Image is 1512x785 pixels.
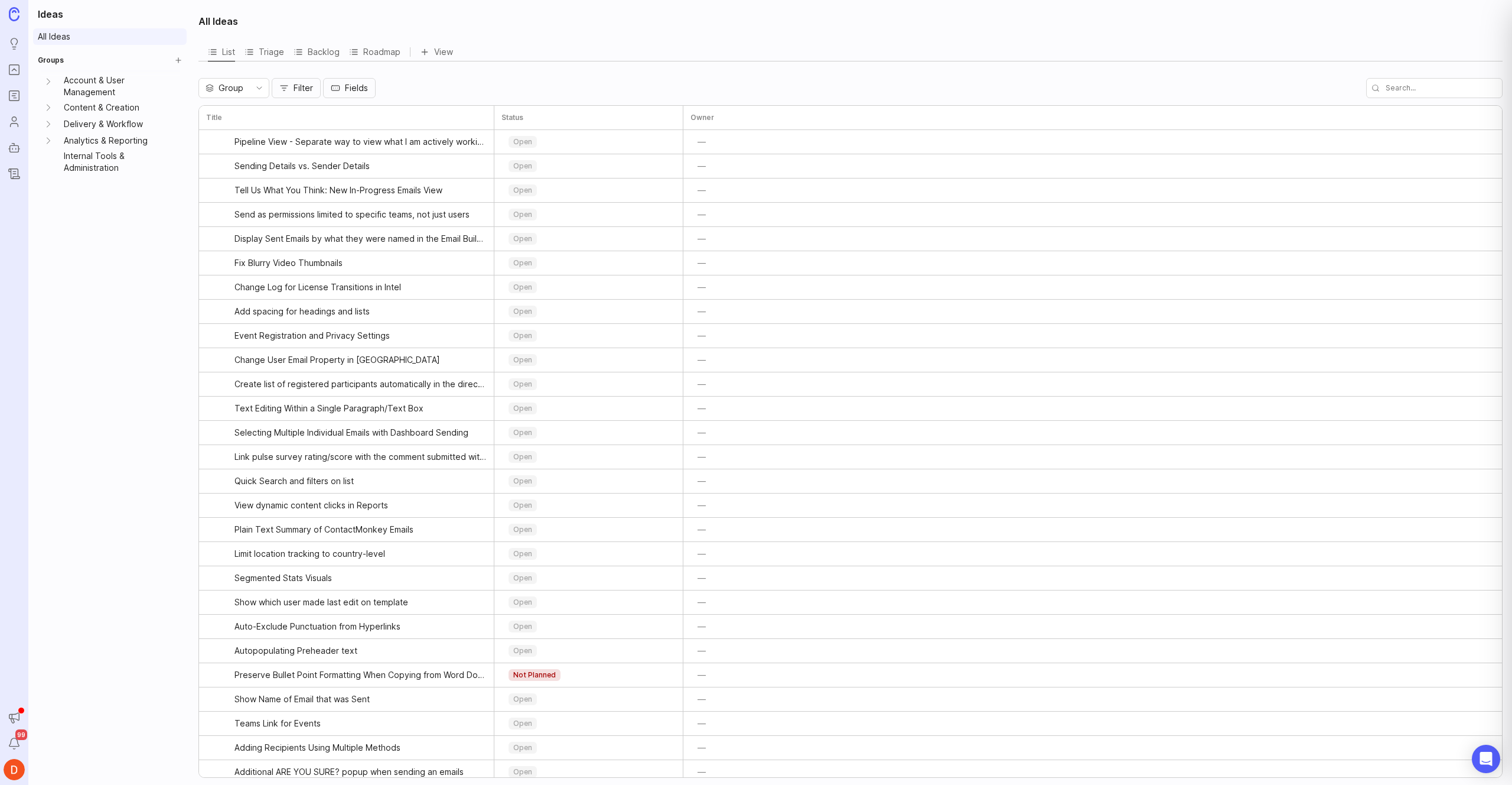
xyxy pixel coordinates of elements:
[513,622,532,631] p: open
[234,499,388,511] span: View dynamic content clicks in Reports
[698,475,706,487] span: —
[513,307,532,316] p: open
[698,209,706,220] span: —
[33,7,187,21] h1: Ideas
[234,306,370,317] span: Add spacing for headings and lists
[690,546,713,562] button: —
[513,501,532,510] p: open
[513,234,532,244] p: open
[501,254,676,273] div: toggle menu
[513,404,532,413] p: open
[59,99,170,116] a: Content & Creation
[690,643,713,659] button: —
[234,572,332,584] span: Segmented Stats Visuals
[690,521,713,538] button: —
[690,182,713,199] button: —
[234,645,357,657] span: Autopopulating Preheader text
[690,206,713,223] button: —
[4,33,25,54] a: Ideas
[4,137,25,158] a: Autopilot
[345,82,368,94] span: Fields
[234,760,487,784] a: Additional ARE YOU SURE? popup when sending an emails
[690,497,713,514] button: —
[698,596,706,608] span: —
[501,496,676,515] div: toggle menu
[501,302,676,321] div: toggle menu
[698,645,706,657] span: —
[234,257,343,269] span: Fix Blurry Video Thumbnails
[234,621,400,632] span: Auto-Exclude Punctuation from Hyperlinks
[234,669,487,681] span: Preserve Bullet Point Formatting When Copying from Word Document
[698,499,706,511] span: —
[690,667,713,683] button: —
[349,43,400,61] a: Roadmap
[234,330,390,342] span: Event Registration and Privacy Settings
[690,352,713,368] button: —
[690,715,713,732] button: —
[234,494,487,517] a: View dynamic content clicks in Reports
[234,663,487,687] a: Preserve Bullet Point Formatting When Copying from Word Document
[501,181,676,200] div: toggle menu
[234,403,423,414] span: Text Editing Within a Single Paragraph/Text Box
[698,572,706,584] span: —
[513,258,532,268] p: open
[234,548,385,560] span: Limit location tracking to country-level
[234,421,487,445] a: Selecting Multiple Individual Emails with Dashboard Sending
[698,718,706,729] span: —
[501,544,676,563] div: toggle menu
[698,354,706,366] span: —
[170,52,187,69] button: Create Group
[1366,78,1503,98] input: Search...
[245,43,284,61] a: Triage
[513,283,532,292] p: open
[513,210,532,219] p: open
[501,641,676,660] div: toggle menu
[501,520,676,539] div: toggle menu
[690,279,713,296] button: —
[501,229,676,248] div: toggle menu
[38,132,59,149] button: Analytics & Reporting expand
[513,598,532,607] p: open
[501,278,676,297] div: toggle menu
[420,43,453,61] button: View
[234,445,487,469] a: Link pulse survey rating/score with the comment submitted with it
[4,707,25,728] button: Announcements
[234,518,487,541] a: Plain Text Summary of ContactMonkey Emails
[513,186,532,195] p: open
[698,136,706,148] span: —
[4,733,25,754] button: Notifications
[690,303,713,320] button: —
[690,134,713,150] button: —
[501,593,676,612] div: toggle menu
[698,233,706,245] span: —
[501,738,676,757] div: toggle menu
[234,566,487,590] a: Segmented Stats Visuals
[690,231,713,247] button: —
[501,205,676,224] div: toggle menu
[4,759,25,780] img: Daniel G
[513,137,532,147] p: open
[234,718,321,729] span: Teams Link for Events
[690,327,713,344] button: —
[234,378,487,390] span: Create list of registered participants automatically in the directory
[513,331,532,340] p: open
[234,160,370,172] span: Sending Details vs. Sender Details
[234,542,487,566] a: Limit location tracking to country-level
[59,116,170,132] a: Delivery & Workflow
[234,693,370,705] span: Show Name of Email that was Sent
[698,548,706,560] span: —
[501,375,676,394] div: toggle menu
[234,184,442,196] span: Tell Us What You Think: New In-Progress Emails View
[698,378,706,390] span: —
[501,763,676,781] div: toggle menu
[250,83,269,93] svg: toggle icon
[234,742,400,754] span: Adding Recipients Using Multiple Methods
[698,427,706,439] span: —
[234,766,464,778] span: Additional ARE YOU SURE? popup when sending an emails
[501,666,676,685] div: toggle menu
[513,670,556,680] p: not planned
[219,82,243,95] span: Group
[272,78,321,98] button: Filter
[698,742,706,754] span: —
